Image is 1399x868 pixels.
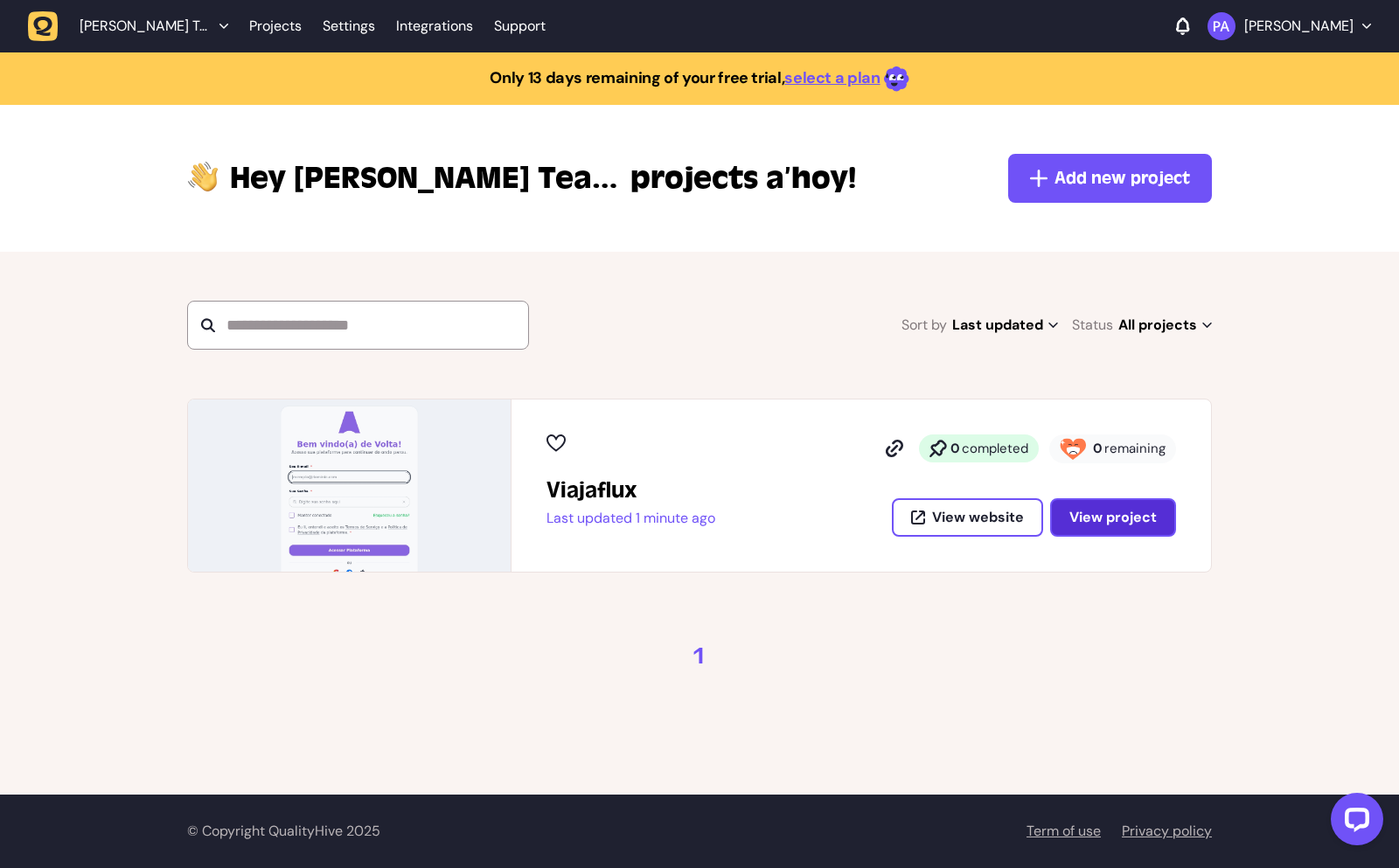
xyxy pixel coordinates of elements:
img: Viajaflux [188,399,511,572]
strong: 0 [950,440,960,457]
img: emoji [884,66,909,92]
button: [PERSON_NAME] [1208,12,1371,40]
img: Pablo Alexandrino [1208,12,1235,40]
span: All projects [1118,313,1212,337]
iframe: LiveChat chat widget [1317,786,1390,859]
a: Support [494,17,546,35]
p: [PERSON_NAME] [1244,17,1354,35]
img: hi-hand [187,157,219,193]
span: Status [1072,313,1113,337]
span: Pablo Alexandrino Team [230,157,623,199]
a: 1 [693,642,706,670]
h2: Viajaflux [546,476,715,504]
strong: Only 13 days remaining of your free trial, [490,67,784,88]
a: Settings [323,10,375,42]
span: remaining [1104,440,1166,457]
a: Term of use [1027,822,1101,840]
strong: 0 [1093,440,1103,457]
span: View project [1069,510,1157,524]
button: View website [892,498,1043,537]
button: Add new project [1008,154,1212,203]
span: Pablo Alexandrino Team [80,17,211,35]
span: completed [962,440,1028,457]
p: projects a’hoy! [230,157,856,199]
span: Add new project [1054,166,1190,191]
span: © Copyright QualityHive 2025 [187,822,380,840]
a: Projects [249,10,302,42]
span: Last updated [952,313,1058,337]
span: View website [932,510,1024,524]
span: Sort by [901,313,947,337]
a: Integrations [396,10,473,42]
p: Last updated 1 minute ago [546,510,715,527]
button: [PERSON_NAME] Team [28,10,239,42]
button: View project [1050,498,1176,537]
a: select a plan [784,67,880,88]
a: Privacy policy [1122,822,1212,840]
